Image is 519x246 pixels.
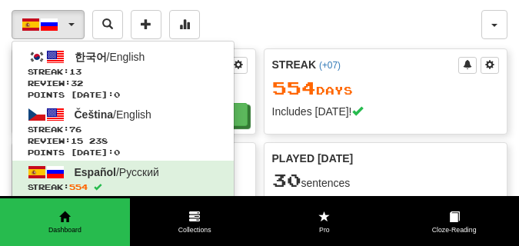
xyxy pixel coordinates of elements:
[75,108,114,121] span: Čeština
[12,161,234,218] a: Español/РусскийStreak:554 Review:22 986Points [DATE]:368
[28,124,218,135] span: Streak:
[69,125,82,134] span: 76
[319,60,341,71] a: (+07)
[12,103,234,161] a: Čeština/EnglishStreak:76 Review:15 238Points [DATE]:0
[272,57,459,72] div: Streak
[75,166,159,178] span: / Русский
[169,10,200,39] button: More stats
[28,78,218,89] span: Review: 32
[75,51,145,63] span: / English
[28,181,218,193] span: Streak:
[272,169,301,191] span: 30
[69,67,82,76] span: 13
[12,45,234,103] a: 한국어/EnglishStreak:13 Review:32Points [DATE]:0
[272,78,500,98] div: Day s
[28,89,218,101] span: Points [DATE]: 0
[69,182,88,191] span: 554
[131,10,161,39] button: Add sentence to collection
[260,225,390,235] span: Pro
[92,10,123,39] button: Search sentences
[75,51,107,63] span: 한국어
[28,66,218,78] span: Streak:
[389,225,519,235] span: Cloze-Reading
[272,151,354,166] span: Played [DATE]
[28,135,218,147] span: Review: 15 238
[272,104,500,119] div: Includes [DATE]!
[75,108,151,121] span: / English
[28,193,218,204] span: Review: 22 986
[28,147,218,158] span: Points [DATE]: 0
[75,166,116,178] span: Español
[272,77,316,98] span: 554
[272,171,500,191] div: sentences
[130,225,260,235] span: Collections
